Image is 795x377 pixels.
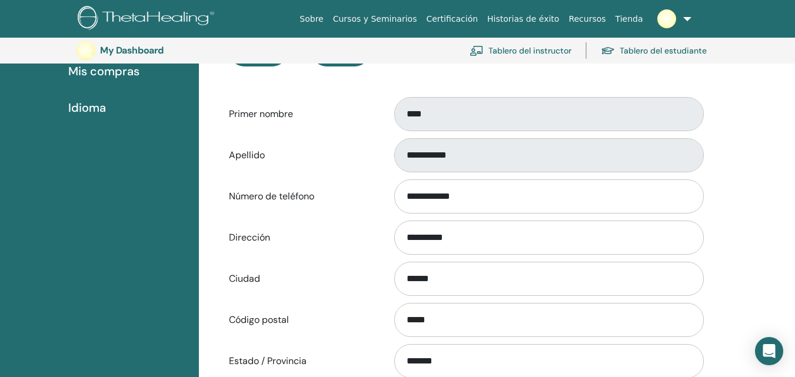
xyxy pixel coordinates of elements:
a: Sobre [295,8,328,30]
img: graduation-cap.svg [601,46,615,56]
img: chalkboard-teacher.svg [470,45,484,56]
label: Primer nombre [220,103,384,125]
a: Tienda [611,8,648,30]
img: default.jpg [76,41,95,60]
span: Idioma [68,99,106,116]
a: Tablero del estudiante [601,38,707,64]
label: Estado / Provincia [220,350,384,372]
div: Open Intercom Messenger [755,337,783,365]
a: Recursos [564,8,610,30]
label: Apellido [220,144,384,166]
label: Código postal [220,309,384,331]
a: Cursos y Seminarios [328,8,422,30]
label: Dirección [220,226,384,249]
a: Historias de éxito [483,8,564,30]
label: Ciudad [220,268,384,290]
img: logo.png [78,6,218,32]
a: Tablero del instructor [470,38,571,64]
span: Mis compras [68,62,139,80]
h3: My Dashboard [100,45,218,56]
a: Certificación [421,8,483,30]
img: default.jpg [657,9,676,28]
label: Número de teléfono [220,185,384,208]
